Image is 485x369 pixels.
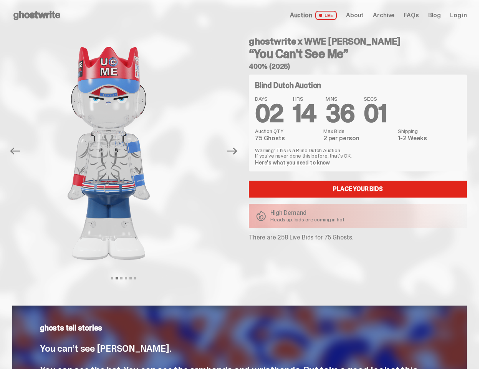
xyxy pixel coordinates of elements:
dd: 1-2 Weeks [398,135,461,141]
button: View slide 2 [116,277,118,279]
a: About [346,12,364,18]
dd: 75 Ghosts [255,135,319,141]
button: View slide 5 [129,277,132,279]
button: View slide 4 [125,277,127,279]
button: View slide 6 [134,277,136,279]
a: Archive [373,12,394,18]
a: Here's what you need to know [255,159,330,166]
p: High Demand [270,210,344,216]
a: Auction LIVE [290,11,337,20]
img: John_Cena_Hero_3.png [233,31,429,276]
h4: Blind Dutch Auction [255,81,321,89]
dt: Shipping [398,128,461,134]
button: View slide 3 [120,277,122,279]
h4: ghostwrite x WWE [PERSON_NAME] [249,37,467,46]
p: ghosts tell stories [40,324,439,332]
span: DAYS [255,96,284,101]
h3: “You Can't See Me” [249,48,467,60]
button: Next [224,143,241,160]
dd: 2 per person [323,135,393,141]
span: 01 [364,98,387,130]
a: Place your Bids [249,181,467,198]
p: Warning: This is a Blind Dutch Auction. If you’ve never done this before, that’s OK. [255,148,461,158]
a: Blog [428,12,441,18]
span: SECS [364,96,387,101]
span: 14 [293,98,316,130]
span: 36 [326,98,355,130]
h5: 400% (2025) [249,63,467,70]
span: 02 [255,98,284,130]
span: HRS [293,96,316,101]
span: LIVE [315,11,337,20]
p: There are 258 Live Bids for 75 Ghosts. [249,234,467,241]
img: John_Cena_Hero_1.png [11,31,207,276]
dt: Auction QTY [255,128,319,134]
p: Heads up: bids are coming in hot [270,217,344,222]
button: Previous [7,143,23,160]
button: View slide 1 [111,277,113,279]
a: Log in [450,12,467,18]
span: Auction [290,12,312,18]
a: FAQs [404,12,419,18]
dt: Max Bids [323,128,393,134]
span: You can’t see [PERSON_NAME]. [40,342,171,354]
span: MINS [326,96,355,101]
